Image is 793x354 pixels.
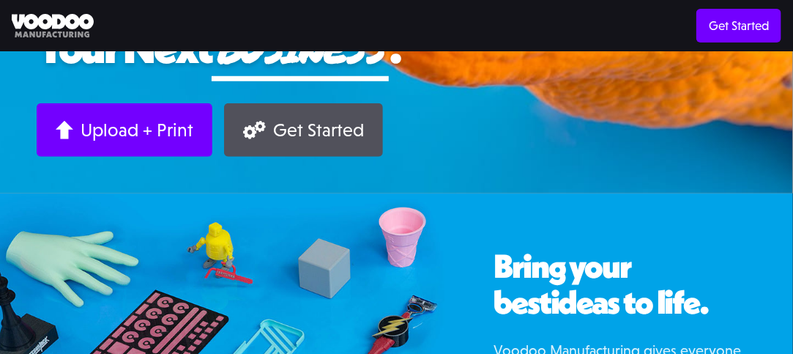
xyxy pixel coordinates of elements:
div: Get Started [273,119,364,141]
a: Upload + Print [37,103,212,157]
a: Get Started [696,9,781,43]
span: business [212,21,389,75]
img: Voodoo Manufacturing logo [12,14,94,38]
img: Gears [243,121,266,139]
a: Get Started [224,103,383,157]
h2: Bring your best [494,248,756,321]
div: Upload + Print [81,119,193,141]
span: ideas to life. [551,281,709,322]
img: Arrow up [56,121,73,139]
